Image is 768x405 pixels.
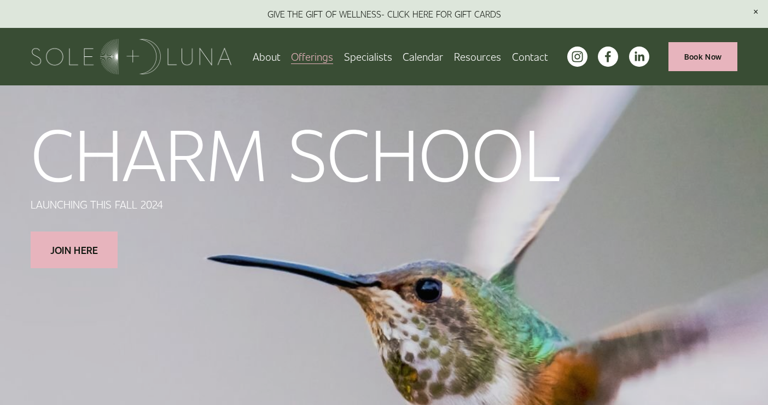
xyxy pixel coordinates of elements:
[31,39,231,74] img: Sole + Luna
[567,47,587,67] a: instagram-unauth
[403,47,443,66] a: Calendar
[31,196,561,213] p: LAUNCHING THIS FALL 2024
[344,47,392,66] a: Specialists
[629,47,649,67] a: LinkedIn
[454,48,501,65] span: Resources
[598,47,618,67] a: facebook-unauth
[253,47,281,66] a: About
[512,47,548,66] a: Contact
[291,47,333,66] a: folder dropdown
[291,48,333,65] span: Offerings
[668,42,737,71] a: Book Now
[454,47,501,66] a: folder dropdown
[31,232,118,268] a: JOIN HERE
[31,116,561,187] p: CHARM SCHOOL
